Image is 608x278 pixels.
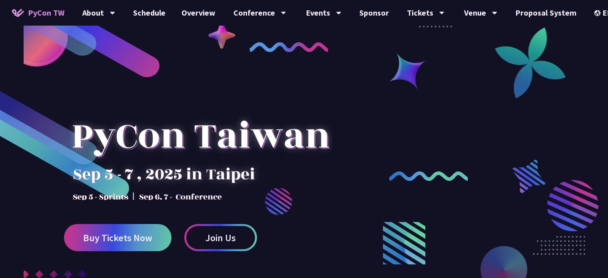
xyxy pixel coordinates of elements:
[28,7,64,19] span: PyCon TW
[594,10,602,16] img: Locale Icon
[184,224,257,251] a: Join Us
[12,9,24,17] img: Home icon of PyCon TW 2025
[389,171,468,181] img: curly-2.e802c9f.png
[64,224,171,251] a: Buy Tickets Now
[83,233,152,243] span: Buy Tickets Now
[249,42,329,52] img: curly-1.ebdbada.png
[205,233,236,243] span: Join Us
[4,3,72,23] a: PyCon TW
